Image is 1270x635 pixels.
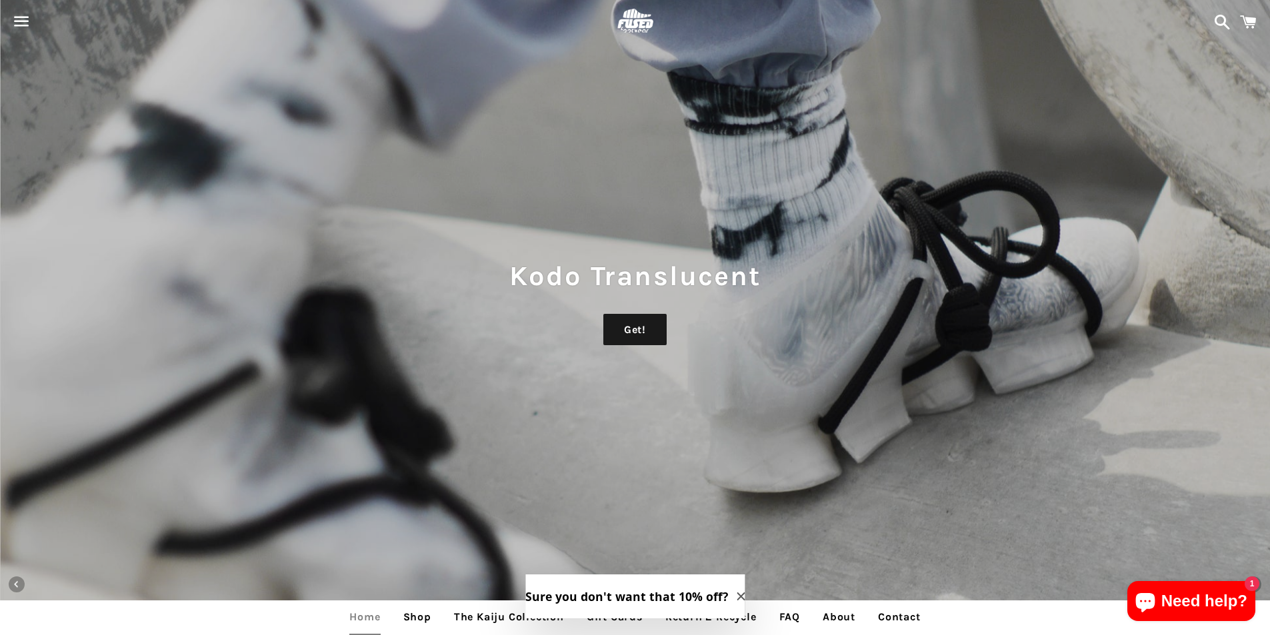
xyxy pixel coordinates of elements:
[651,570,681,599] button: Pause slideshow
[603,314,667,346] a: Get!
[339,600,390,634] a: Home
[393,600,441,634] a: Shop
[813,600,865,634] a: About
[444,600,574,634] a: The Kaiju Collection
[2,570,31,599] button: Previous slide
[868,600,931,634] a: Contact
[1239,570,1268,599] button: Next slide
[13,257,1257,295] h1: Kodo Translucent
[769,600,810,634] a: FAQ
[1123,581,1259,624] inbox-online-store-chat: Shopify online store chat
